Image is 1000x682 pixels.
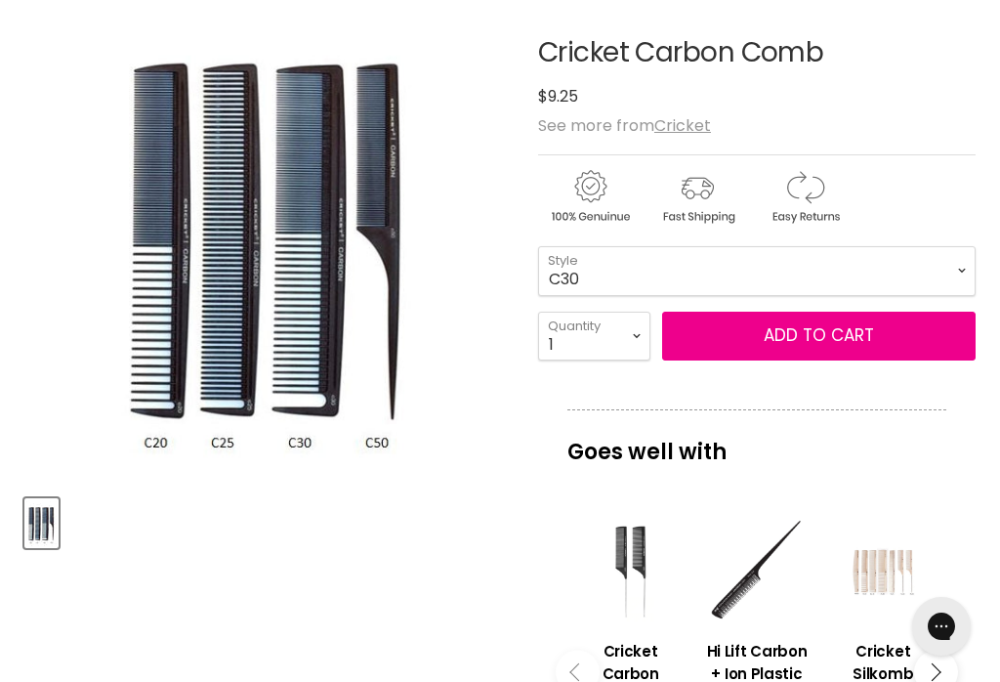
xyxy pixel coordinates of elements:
select: Quantity [538,312,650,361]
a: Cricket [654,114,711,137]
img: Cricket Carbon Comb [26,500,57,546]
button: Add to cart [662,312,976,361]
img: genuine.gif [538,167,642,227]
span: $9.25 [538,85,578,107]
span: See more from [538,114,711,137]
span: Add to cart [764,323,874,347]
button: Cricket Carbon Comb [24,498,59,548]
div: Product thumbnails [21,492,518,548]
p: Goes well with [567,409,946,474]
iframe: Gorgias live chat messenger [902,590,980,662]
h1: Cricket Carbon Comb [538,38,976,68]
img: shipping.gif [646,167,749,227]
img: returns.gif [753,167,856,227]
